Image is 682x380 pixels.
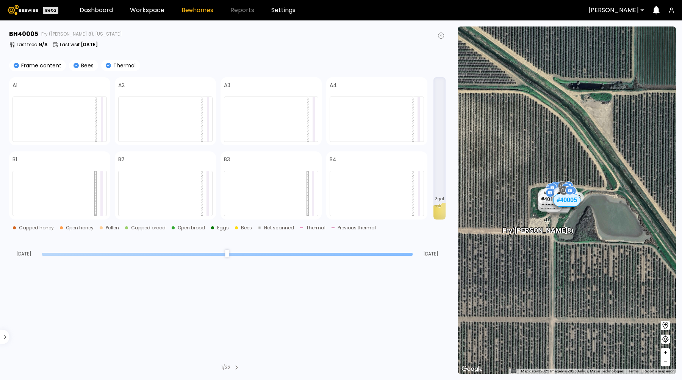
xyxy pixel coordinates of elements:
[460,364,485,374] img: Google
[540,188,565,198] div: # 40378
[8,5,38,15] img: Beewise logo
[661,357,670,366] button: –
[81,41,98,48] b: [DATE]
[131,226,166,230] div: Capped brood
[338,226,376,230] div: Previous thermal
[538,202,562,212] div: # 40704
[553,194,580,207] div: # 40005
[230,7,254,13] span: Reports
[66,226,94,230] div: Open honey
[663,348,668,357] span: +
[41,32,122,36] span: Fry ([PERSON_NAME] 8), [US_STATE]
[80,7,113,13] a: Dashboard
[628,369,639,373] a: Terms (opens in new tab)
[9,31,38,37] h3: BH 40005
[224,157,230,162] h4: B3
[181,7,213,13] a: Beehomes
[435,197,444,201] span: 3 gal
[241,226,252,230] div: Bees
[511,369,516,374] button: Keyboard shortcuts
[643,369,674,373] a: Report a map error
[17,42,48,47] p: Last feed :
[538,194,562,204] div: # 40177
[79,63,94,68] p: Bees
[130,7,164,13] a: Workspace
[330,157,336,162] h4: B4
[663,357,668,367] span: –
[460,364,485,374] a: Open this area in Google Maps (opens a new window)
[39,41,48,48] b: N/A
[9,252,39,256] span: [DATE]
[271,7,296,13] a: Settings
[221,364,230,371] div: 1 / 32
[521,369,624,373] span: Map data ©2025 Imagery ©2025 Airbus, Maxar Technologies
[416,252,446,256] span: [DATE]
[13,157,17,162] h4: B1
[661,348,670,357] button: +
[330,83,337,88] h4: A4
[224,83,230,88] h4: A3
[178,226,205,230] div: Open brood
[118,83,125,88] h4: A2
[60,42,98,47] p: Last visit :
[43,7,58,14] div: Beta
[264,226,294,230] div: Not scanned
[19,63,61,68] p: Frame content
[306,226,325,230] div: Thermal
[106,226,119,230] div: Pollen
[13,83,17,88] h4: A1
[19,226,54,230] div: Capped honey
[217,226,229,230] div: Eggs
[502,218,573,234] div: Fry ([PERSON_NAME] 8)
[118,157,124,162] h4: B2
[111,63,136,68] p: Thermal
